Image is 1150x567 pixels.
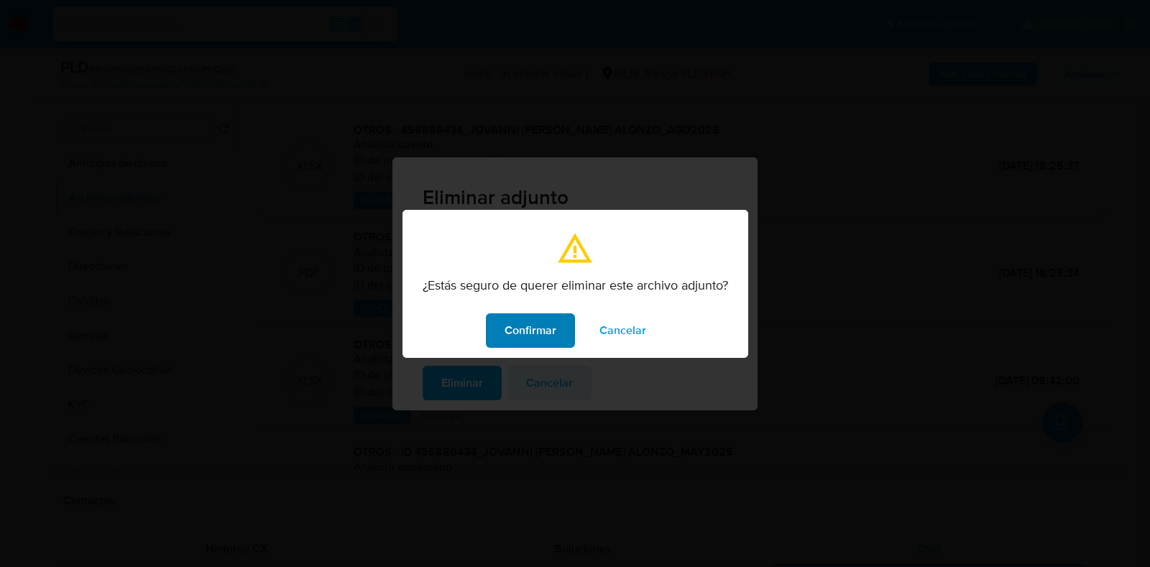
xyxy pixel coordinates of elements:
button: modal_confirmation.confirm [486,313,575,348]
button: modal_confirmation.cancel [581,313,665,348]
span: Cancelar [599,315,646,346]
p: ¿Estás seguro de querer eliminar este archivo adjunto? [423,277,728,293]
span: Confirmar [505,315,556,346]
div: modal_confirmation.title [402,210,748,358]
